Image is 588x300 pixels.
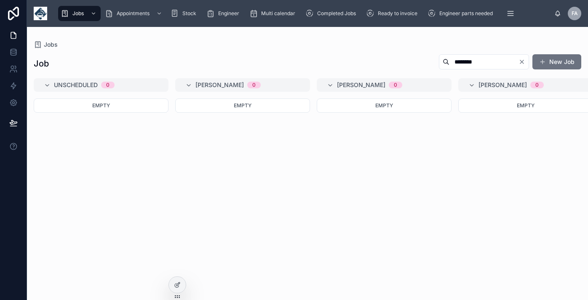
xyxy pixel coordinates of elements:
[54,81,98,89] span: Unscheduled
[261,10,295,17] span: Multi calendar
[234,102,251,109] span: Empty
[92,102,110,109] span: Empty
[204,6,245,21] a: Engineer
[317,10,356,17] span: Completed Jobs
[303,6,362,21] a: Completed Jobs
[34,7,47,20] img: App logo
[182,10,196,17] span: Stock
[44,40,58,49] span: Jobs
[106,82,110,88] div: 0
[535,82,539,88] div: 0
[375,102,393,109] span: Empty
[218,10,239,17] span: Engineer
[72,10,84,17] span: Jobs
[58,6,101,21] a: Jobs
[117,10,150,17] span: Appointments
[34,58,49,69] h1: Job
[363,6,423,21] a: Ready to invoice
[337,81,385,89] span: [PERSON_NAME]
[247,6,301,21] a: Multi calendar
[252,82,256,88] div: 0
[34,40,58,49] a: Jobs
[425,6,499,21] a: Engineer parts needed
[168,6,202,21] a: Stock
[195,81,244,89] span: [PERSON_NAME]
[519,58,529,65] button: Clear
[378,10,417,17] span: Ready to invoice
[572,10,578,17] span: FA
[102,6,166,21] a: Appointments
[394,82,397,88] div: 0
[439,10,493,17] span: Engineer parts needed
[478,81,527,89] span: [PERSON_NAME]
[517,102,535,109] span: Empty
[532,54,581,69] button: New Job
[54,4,554,23] div: scrollable content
